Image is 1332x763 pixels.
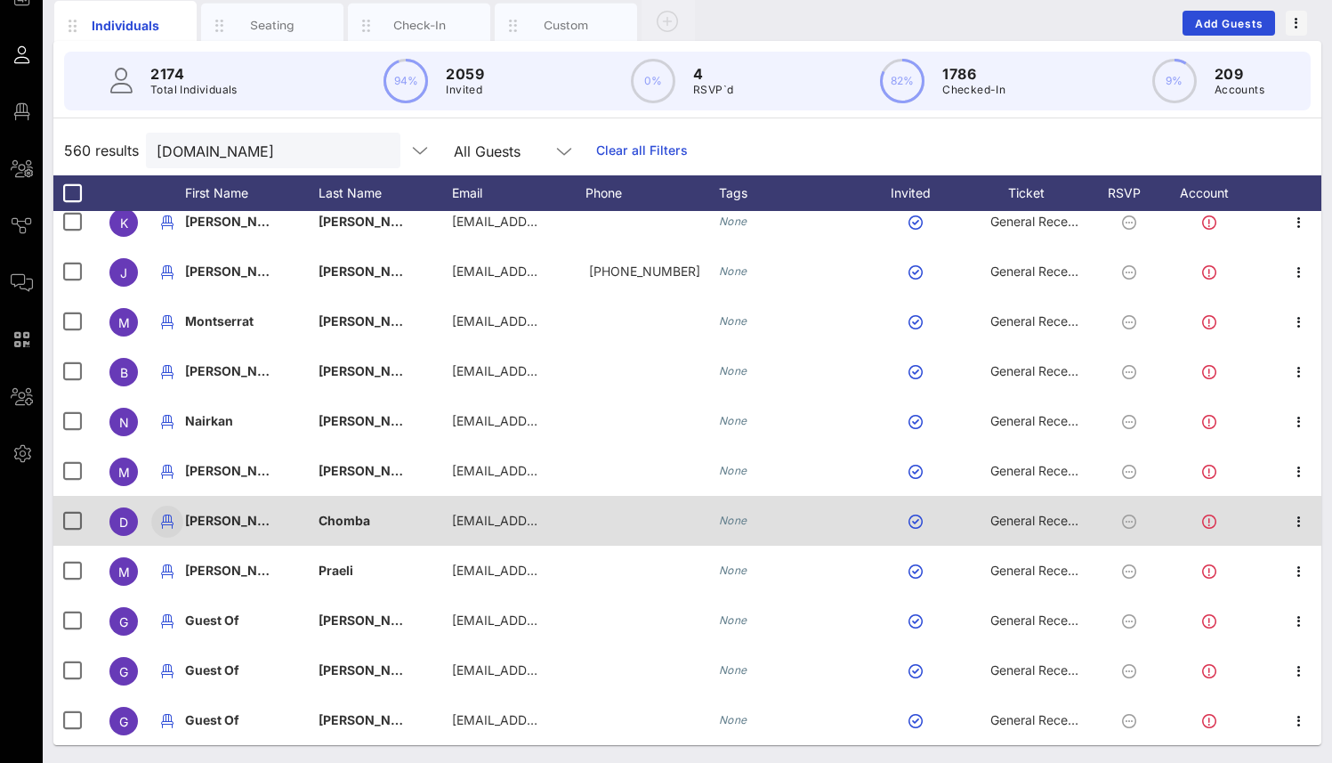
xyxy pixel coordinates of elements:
[693,63,733,85] p: 4
[452,613,666,628] span: [EMAIL_ADDRESS][DOMAIN_NAME]
[452,513,666,528] span: [EMAIL_ADDRESS][DOMAIN_NAME]
[719,314,747,328] i: None
[1215,81,1264,99] p: Accounts
[719,364,747,377] i: None
[452,214,666,229] span: [EMAIL_ADDRESS][DOMAIN_NAME]
[1102,175,1164,211] div: RSVP
[118,465,130,480] span: M
[120,365,128,380] span: B
[150,63,238,85] p: 2174
[319,662,489,678] span: [PERSON_NAME] for Senate
[454,143,521,159] div: All Guests
[446,63,484,85] p: 2059
[693,81,733,99] p: RSVP`d
[319,363,424,378] span: [PERSON_NAME]
[719,613,747,627] i: None
[185,513,290,528] span: [PERSON_NAME]
[118,564,130,580] span: M
[942,63,1005,85] p: 1786
[120,215,128,231] span: K
[719,713,747,726] i: None
[446,81,484,99] p: Invited
[185,175,319,211] div: First Name
[452,563,666,578] span: [EMAIL_ADDRESS][DOMAIN_NAME]
[120,265,127,280] span: J
[719,414,747,427] i: None
[319,513,370,528] span: Chomba
[119,515,128,530] span: D
[185,214,290,229] span: [PERSON_NAME]
[527,17,606,34] div: Custom
[150,81,238,99] p: Total Individuals
[452,175,585,211] div: Email
[443,133,585,168] div: All Guests
[118,315,130,330] span: M
[990,662,1097,678] span: General Reception
[990,264,1097,279] span: General Reception
[990,463,1097,478] span: General Reception
[990,363,1097,378] span: General Reception
[452,662,666,678] span: [EMAIL_ADDRESS][DOMAIN_NAME]
[119,415,129,430] span: N
[719,514,747,527] i: None
[870,175,968,211] div: Invited
[319,313,424,329] span: [PERSON_NAME]
[452,264,666,279] span: [EMAIL_ADDRESS][DOMAIN_NAME]
[1183,11,1275,36] button: Add Guests
[119,614,128,629] span: G
[990,613,1097,628] span: General Reception
[452,313,666,329] span: [EMAIL_ADDRESS][DOMAIN_NAME]
[319,264,424,279] span: [PERSON_NAME]
[319,563,353,578] span: Praeli
[719,564,747,577] i: None
[719,464,747,477] i: None
[319,175,452,211] div: Last Name
[589,264,700,279] span: +17865647710
[968,175,1102,211] div: Ticket
[185,313,254,329] span: Montserrat
[1194,17,1264,30] span: Add Guests
[233,17,312,34] div: Seating
[719,264,747,278] i: None
[596,141,688,160] a: Clear all Filters
[990,563,1097,578] span: General Reception
[319,463,424,478] span: [PERSON_NAME]
[452,712,666,727] span: [EMAIL_ADDRESS][DOMAIN_NAME]
[990,513,1097,528] span: General Reception
[585,175,719,211] div: Phone
[64,140,139,161] span: 560 results
[119,714,128,729] span: G
[185,413,233,428] span: Nairkan
[990,214,1097,229] span: General Reception
[719,175,870,211] div: Tags
[185,363,290,378] span: [PERSON_NAME]
[119,664,128,679] span: G
[185,563,290,578] span: [PERSON_NAME]
[942,81,1005,99] p: Checked-In
[185,662,239,678] span: Guest Of
[452,463,666,478] span: [EMAIL_ADDRESS][DOMAIN_NAME]
[990,712,1097,727] span: General Reception
[319,413,424,428] span: [PERSON_NAME]
[319,712,489,727] span: [PERSON_NAME] for Senate
[719,663,747,677] i: None
[1215,63,1264,85] p: 209
[990,313,1097,329] span: General Reception
[185,712,239,727] span: Guest Of
[185,264,290,279] span: [PERSON_NAME]
[185,463,290,478] span: [PERSON_NAME]
[452,363,666,378] span: [EMAIL_ADDRESS][DOMAIN_NAME]
[86,16,165,35] div: Individuals
[185,613,239,628] span: Guest Of
[380,17,459,34] div: Check-In
[719,215,747,228] i: None
[319,613,489,628] span: [PERSON_NAME] for Senate
[1164,175,1262,211] div: Account
[452,413,666,428] span: [EMAIL_ADDRESS][DOMAIN_NAME]
[990,413,1097,428] span: General Reception
[319,214,424,229] span: [PERSON_NAME]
